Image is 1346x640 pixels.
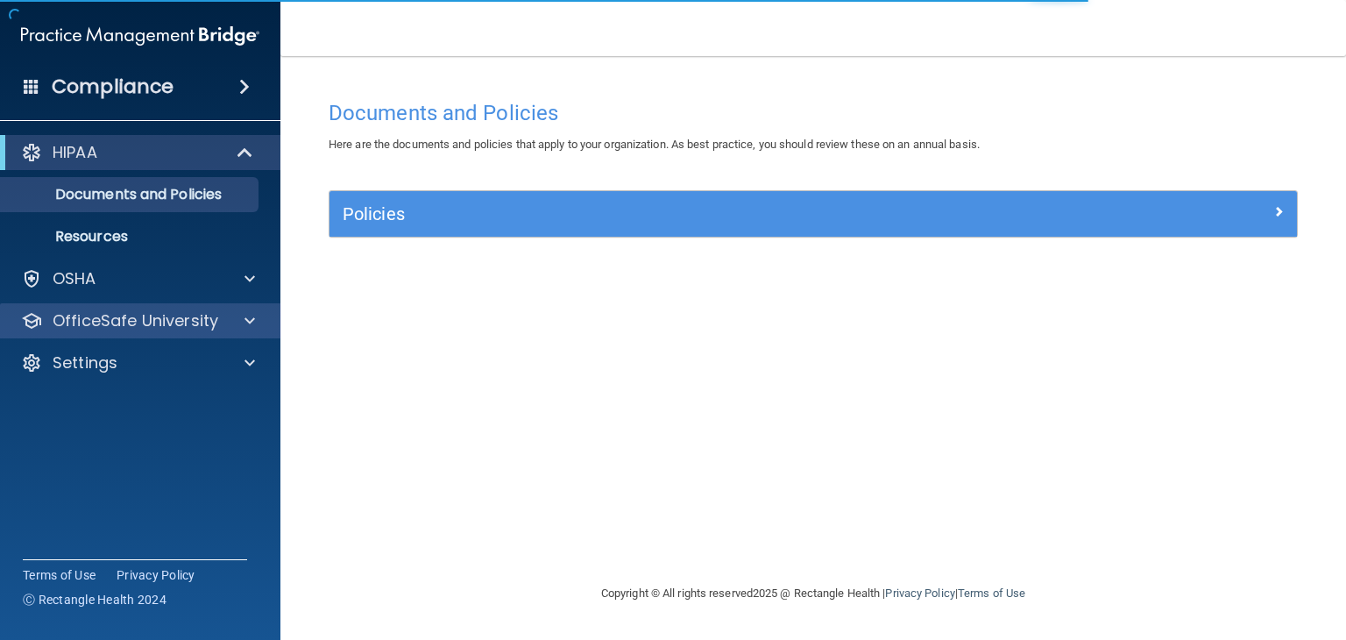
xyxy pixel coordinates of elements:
[885,587,954,600] a: Privacy Policy
[493,565,1133,622] div: Copyright © All rights reserved 2025 @ Rectangle Health | |
[52,75,174,99] h4: Compliance
[11,228,251,245] p: Resources
[53,142,97,163] p: HIPAA
[23,591,166,608] span: Ⓒ Rectangle Health 2024
[11,186,251,203] p: Documents and Policies
[343,204,1042,224] h5: Policies
[53,352,117,373] p: Settings
[21,142,254,163] a: HIPAA
[958,587,1025,600] a: Terms of Use
[21,310,255,331] a: OfficeSafe University
[53,268,96,289] p: OSHA
[23,566,96,584] a: Terms of Use
[21,352,255,373] a: Settings
[329,102,1298,124] h4: Documents and Policies
[21,268,255,289] a: OSHA
[53,310,218,331] p: OfficeSafe University
[117,566,195,584] a: Privacy Policy
[21,18,259,53] img: PMB logo
[343,200,1284,228] a: Policies
[329,138,980,151] span: Here are the documents and policies that apply to your organization. As best practice, you should...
